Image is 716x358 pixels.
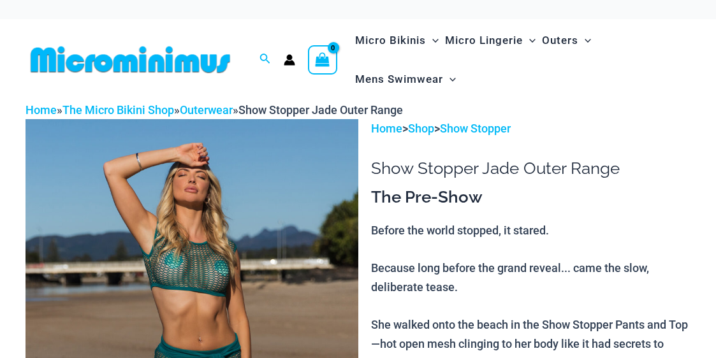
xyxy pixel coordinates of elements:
[426,24,439,57] span: Menu Toggle
[443,63,456,96] span: Menu Toggle
[26,103,57,117] a: Home
[542,24,578,57] span: Outers
[440,122,511,135] a: Show Stopper
[26,103,403,117] span: » » »
[371,159,690,178] h1: Show Stopper Jade Outer Range
[408,122,434,135] a: Shop
[371,187,690,208] h3: The Pre-Show
[352,21,442,60] a: Micro BikinisMenu ToggleMenu Toggle
[259,52,271,68] a: Search icon link
[284,54,295,66] a: Account icon link
[238,103,403,117] span: Show Stopper Jade Outer Range
[355,24,426,57] span: Micro Bikinis
[371,119,690,138] p: > >
[523,24,536,57] span: Menu Toggle
[308,45,337,75] a: View Shopping Cart, empty
[350,19,690,101] nav: Site Navigation
[26,45,235,74] img: MM SHOP LOGO FLAT
[352,60,459,99] a: Mens SwimwearMenu ToggleMenu Toggle
[180,103,233,117] a: Outerwear
[578,24,591,57] span: Menu Toggle
[371,122,402,135] a: Home
[445,24,523,57] span: Micro Lingerie
[539,21,594,60] a: OutersMenu ToggleMenu Toggle
[442,21,539,60] a: Micro LingerieMenu ToggleMenu Toggle
[62,103,174,117] a: The Micro Bikini Shop
[355,63,443,96] span: Mens Swimwear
